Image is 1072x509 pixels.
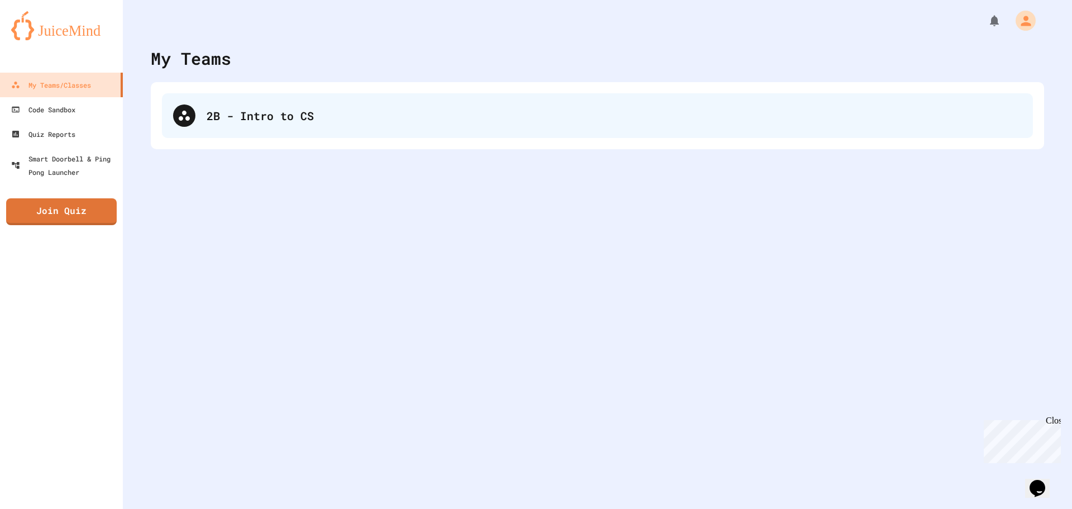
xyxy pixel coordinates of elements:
div: Smart Doorbell & Ping Pong Launcher [11,152,118,179]
div: My Account [1004,8,1038,34]
div: My Teams [151,46,231,71]
div: My Teams/Classes [11,78,91,92]
div: Chat with us now!Close [4,4,77,71]
img: logo-orange.svg [11,11,112,40]
div: Quiz Reports [11,127,75,141]
div: My Notifications [967,11,1004,30]
iframe: chat widget [1025,464,1061,498]
div: 2B - Intro to CS [162,93,1033,138]
a: Join Quiz [6,198,117,225]
div: Code Sandbox [11,103,75,116]
iframe: chat widget [979,416,1061,463]
div: 2B - Intro to CS [207,107,1022,124]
